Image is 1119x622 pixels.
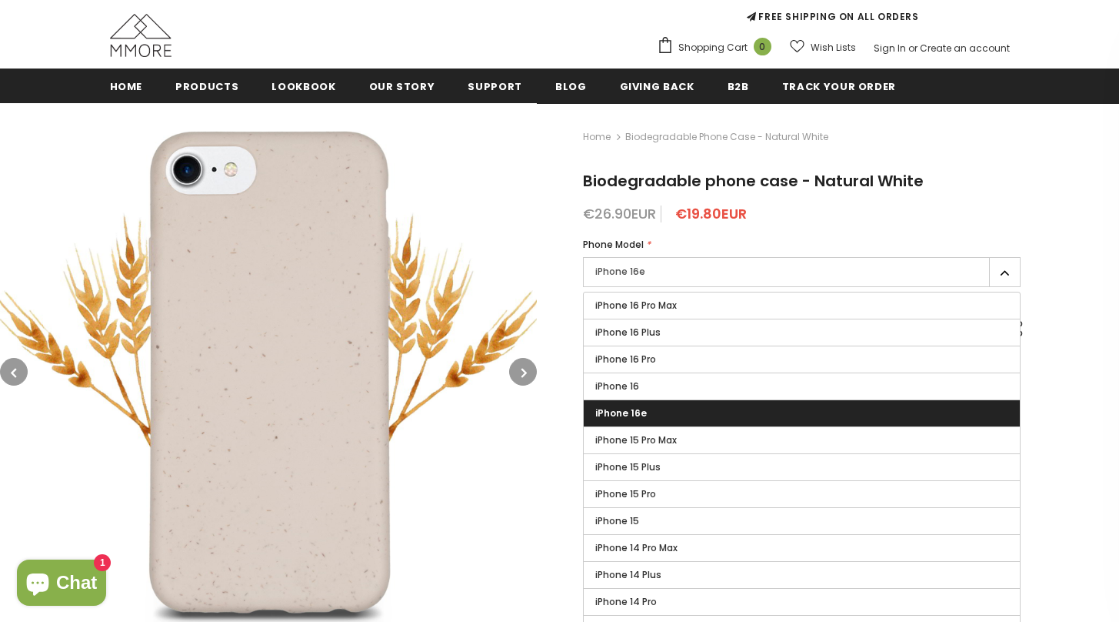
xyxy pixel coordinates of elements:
[583,257,1021,287] label: iPhone 16e
[728,79,749,94] span: B2B
[782,69,896,103] a: Track your order
[595,595,657,608] span: iPhone 14 Pro
[678,40,748,55] span: Shopping Cart
[811,40,856,55] span: Wish Lists
[369,79,435,94] span: Our Story
[625,128,828,146] span: Biodegradable phone case - Natural White
[110,79,143,94] span: Home
[874,42,906,55] a: Sign In
[468,79,522,94] span: support
[595,353,656,366] span: iPhone 16 Pro
[657,36,779,59] a: Shopping Cart 0
[754,38,771,55] span: 0
[110,14,172,57] img: MMORE Cases
[675,204,747,223] span: €19.80EUR
[595,406,647,420] span: iPhone 16e
[555,69,587,103] a: Blog
[790,34,856,61] a: Wish Lists
[595,514,639,527] span: iPhone 15
[595,541,678,554] span: iPhone 14 Pro Max
[782,79,896,94] span: Track your order
[583,170,924,192] span: Biodegradable phone case - Natural White
[620,79,694,94] span: Giving back
[920,42,1010,55] a: Create an account
[468,69,522,103] a: support
[595,299,677,312] span: iPhone 16 Pro Max
[271,79,335,94] span: Lookbook
[595,380,639,393] span: iPhone 16
[175,69,238,103] a: Products
[369,69,435,103] a: Our Story
[595,460,661,473] span: iPhone 15 Plus
[175,79,238,94] span: Products
[595,568,661,581] span: iPhone 14 Plus
[595,326,661,339] span: iPhone 16 Plus
[595,487,656,500] span: iPhone 15 Pro
[271,69,335,103] a: Lookbook
[110,69,143,103] a: Home
[12,560,111,610] inbox-online-store-chat: Shopify online store chat
[583,204,656,223] span: €26.90EUR
[595,433,677,446] span: iPhone 15 Pro Max
[555,79,587,94] span: Blog
[583,128,611,146] a: Home
[908,42,918,55] span: or
[728,69,749,103] a: B2B
[620,69,694,103] a: Giving back
[583,238,644,251] span: Phone Model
